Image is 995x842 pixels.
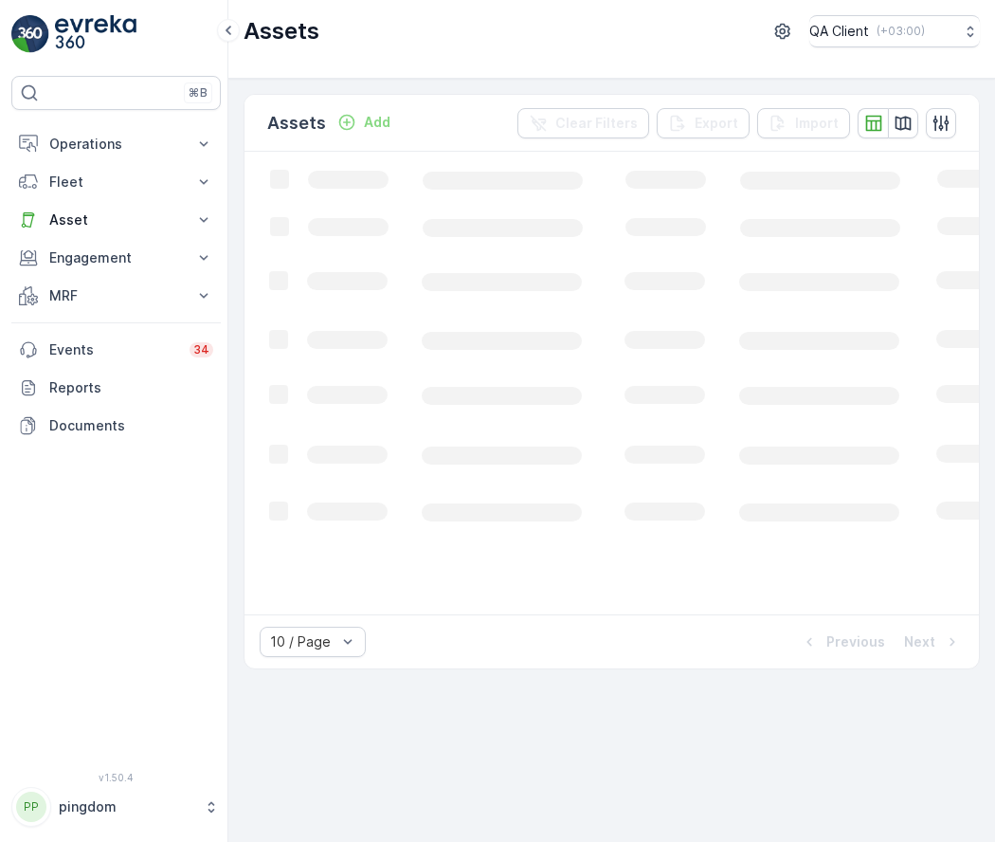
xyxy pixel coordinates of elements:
[11,15,49,53] img: logo
[59,797,194,816] p: pingdom
[809,15,980,47] button: QA Client(+03:00)
[49,135,183,154] p: Operations
[49,173,183,192] p: Fleet
[795,114,839,133] p: Import
[809,22,869,41] p: QA Client
[11,787,221,827] button: PPpingdom
[267,110,326,137] p: Assets
[49,416,213,435] p: Documents
[193,342,209,357] p: 34
[695,114,738,133] p: Export
[16,792,46,822] div: PP
[49,378,213,397] p: Reports
[244,16,319,46] p: Assets
[364,113,390,132] p: Add
[657,108,750,138] button: Export
[55,15,136,53] img: logo_light-DOdMpM7g.png
[826,632,885,651] p: Previous
[904,632,935,651] p: Next
[11,369,221,407] a: Reports
[757,108,850,138] button: Import
[11,201,221,239] button: Asset
[11,407,221,445] a: Documents
[11,163,221,201] button: Fleet
[555,114,638,133] p: Clear Filters
[11,331,221,369] a: Events34
[902,631,964,653] button: Next
[330,111,398,134] button: Add
[49,210,183,229] p: Asset
[189,85,208,101] p: ⌘B
[49,248,183,267] p: Engagement
[49,286,183,305] p: MRF
[517,108,649,138] button: Clear Filters
[11,772,221,783] span: v 1.50.4
[11,239,221,277] button: Engagement
[11,277,221,315] button: MRF
[49,340,178,359] p: Events
[877,24,925,39] p: ( +03:00 )
[11,125,221,163] button: Operations
[798,631,887,653] button: Previous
